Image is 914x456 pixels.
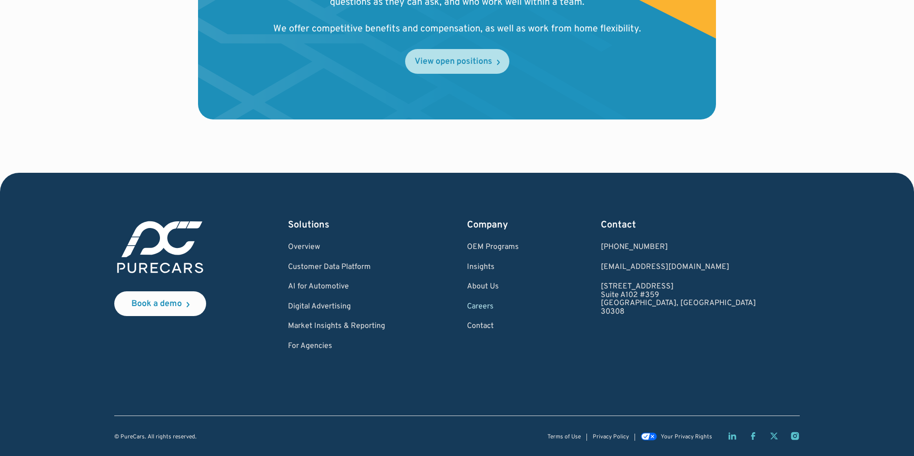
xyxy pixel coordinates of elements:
[288,342,385,351] a: For Agencies
[288,263,385,272] a: Customer Data Platform
[467,283,519,291] a: About Us
[288,303,385,311] a: Digital Advertising
[748,431,758,441] a: Facebook page
[114,434,197,440] div: © PureCars. All rights reserved.
[114,291,206,316] a: Book a demo
[601,218,756,232] div: Contact
[405,49,509,74] a: View open positions
[467,303,519,311] a: Careers
[131,300,182,308] div: Book a demo
[467,322,519,331] a: Contact
[601,243,756,252] div: [PHONE_NUMBER]
[661,434,712,440] div: Your Privacy Rights
[288,218,385,232] div: Solutions
[114,218,206,276] img: purecars logo
[727,431,737,441] a: LinkedIn page
[593,434,629,440] a: Privacy Policy
[288,243,385,252] a: Overview
[601,283,756,316] a: [STREET_ADDRESS]Suite A102 #359[GEOGRAPHIC_DATA], [GEOGRAPHIC_DATA]30308
[641,434,712,440] a: Your Privacy Rights
[288,283,385,291] a: AI for Automotive
[467,243,519,252] a: OEM Programs
[415,58,492,66] div: View open positions
[790,431,800,441] a: Instagram page
[288,322,385,331] a: Market Insights & Reporting
[467,263,519,272] a: Insights
[467,218,519,232] div: Company
[769,431,779,441] a: Twitter X page
[601,263,756,272] a: Email us
[547,434,581,440] a: Terms of Use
